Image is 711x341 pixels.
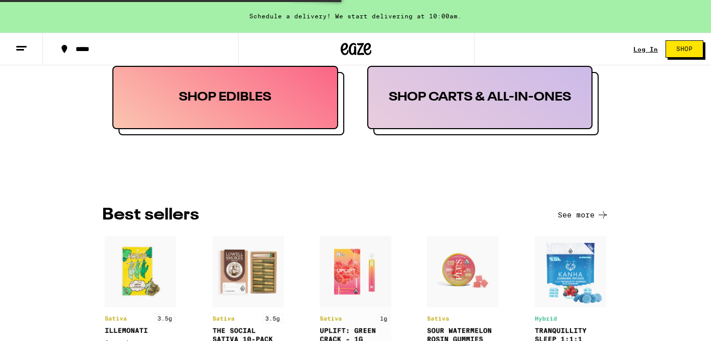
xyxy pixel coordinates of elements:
div: SHOP CARTS & ALL-IN-ONES [367,66,593,129]
span: Shop [676,46,693,52]
button: SHOP CARTS & ALL-IN-ONES [367,66,599,135]
a: Shop [658,40,711,58]
span: Hi. Need any help? [6,7,74,15]
div: SHOP EDIBLES [112,66,338,129]
a: Log In [633,46,658,53]
h3: BEST SELLERS [102,207,199,223]
button: Shop [666,40,703,58]
button: See more [558,209,609,221]
button: SHOP EDIBLES [112,66,344,135]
